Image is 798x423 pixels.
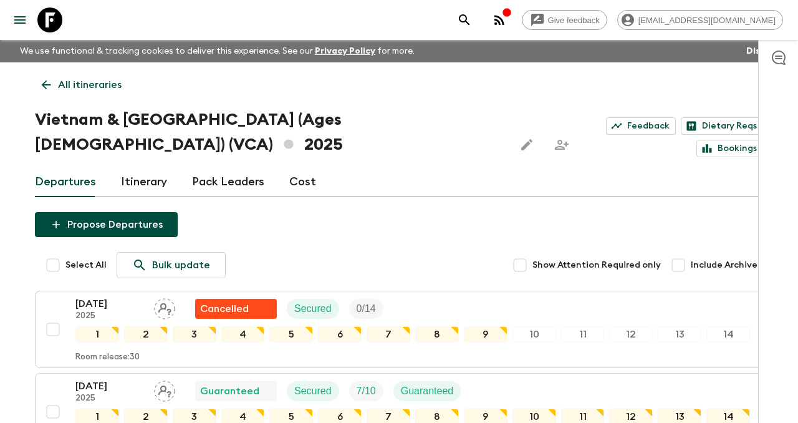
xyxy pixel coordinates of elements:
div: 8 [415,326,459,343]
a: Departures [35,167,96,197]
div: Secured [287,299,339,319]
h1: Vietnam & [GEOGRAPHIC_DATA] (Ages [DEMOGRAPHIC_DATA]) (VCA) 2025 [35,107,504,157]
a: Privacy Policy [315,47,375,56]
p: 7 / 10 [357,384,376,399]
div: Trip Fill [349,381,383,401]
span: [EMAIL_ADDRESS][DOMAIN_NAME] [632,16,782,25]
div: 2 [124,326,168,343]
div: Secured [287,381,339,401]
p: Secured [294,384,332,399]
div: 1 [75,326,119,343]
a: Dietary Reqs [681,117,763,135]
p: Room release: 30 [75,352,140,362]
button: Edit this itinerary [514,132,539,157]
span: Assign pack leader [154,302,175,312]
button: Propose Departures [35,212,178,237]
button: [DATE]2025Assign pack leaderFlash Pack cancellationSecuredTrip Fill1234567891011121314Room releas... [35,291,763,368]
a: All itineraries [35,72,128,97]
p: Guaranteed [401,384,454,399]
p: 0 / 14 [357,301,376,316]
a: Cost [289,167,316,197]
p: [DATE] [75,296,144,311]
div: 7 [367,326,410,343]
a: Pack Leaders [192,167,264,197]
a: Bookings [696,140,763,157]
span: Show Attention Required only [532,259,661,271]
div: Trip Fill [349,299,383,319]
div: 10 [512,326,556,343]
span: Include Archived [691,259,763,271]
div: 13 [658,326,701,343]
div: Flash Pack cancellation [195,299,277,319]
div: 6 [318,326,362,343]
p: [DATE] [75,379,144,394]
div: 11 [561,326,605,343]
p: Bulk update [152,258,210,273]
p: Cancelled [200,301,249,316]
a: Feedback [606,117,676,135]
div: 14 [706,326,750,343]
p: Guaranteed [200,384,259,399]
div: 12 [609,326,653,343]
div: 9 [464,326,507,343]
span: Assign pack leader [154,384,175,394]
p: 2025 [75,311,144,321]
button: menu [7,7,32,32]
p: Secured [294,301,332,316]
button: search adventures [452,7,477,32]
span: Give feedback [541,16,607,25]
div: 3 [173,326,216,343]
p: All itineraries [58,77,122,92]
div: 4 [221,326,265,343]
a: Itinerary [121,167,167,197]
a: Give feedback [522,10,607,30]
p: 2025 [75,394,144,404]
button: Dismiss [743,42,783,60]
div: 5 [269,326,313,343]
a: Bulk update [117,252,226,278]
span: Select All [65,259,107,271]
span: Share this itinerary [549,132,574,157]
p: We use functional & tracking cookies to deliver this experience. See our for more. [15,40,420,62]
div: [EMAIL_ADDRESS][DOMAIN_NAME] [617,10,783,30]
